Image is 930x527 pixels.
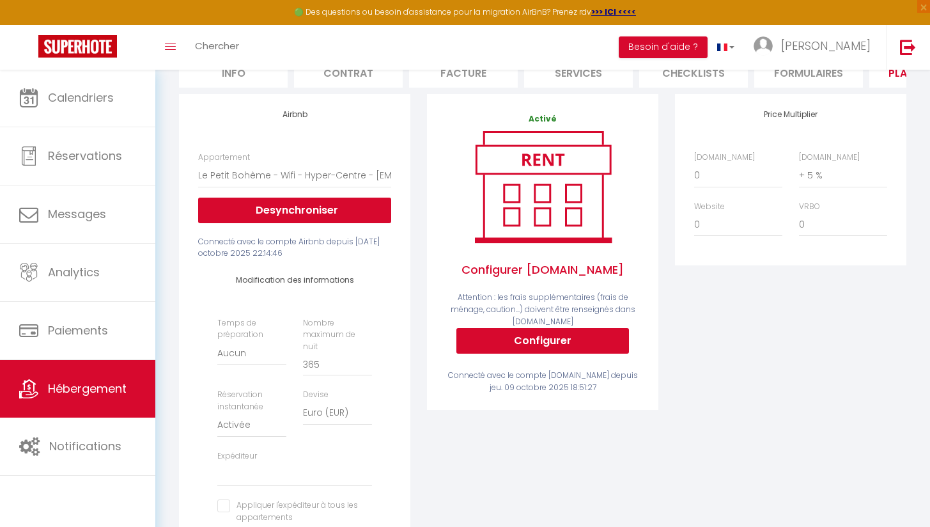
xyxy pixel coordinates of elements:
[524,56,633,88] li: Services
[48,322,108,338] span: Paiements
[217,317,286,342] label: Temps de préparation
[781,38,871,54] span: [PERSON_NAME]
[49,438,121,454] span: Notifications
[217,276,372,285] h4: Modification des informations
[409,56,518,88] li: Facture
[639,56,748,88] li: Checklists
[694,110,887,119] h4: Price Multiplier
[38,35,117,58] img: Super Booking
[198,236,391,260] div: Connecté avec le compte Airbnb depuis [DATE] octobre 2025 22:14:46
[591,6,636,17] a: >>> ICI <<<<
[198,198,391,223] button: Desynchroniser
[446,113,639,125] p: Activé
[48,264,100,280] span: Analytics
[48,381,127,397] span: Hébergement
[446,370,639,394] div: Connecté avec le compte [DOMAIN_NAME] depuis jeu. 09 octobre 2025 18:51:27
[744,25,887,70] a: ... [PERSON_NAME]
[48,148,122,164] span: Réservations
[754,36,773,56] img: ...
[754,56,863,88] li: Formulaires
[195,39,239,52] span: Chercher
[446,248,639,292] span: Configurer [DOMAIN_NAME]
[799,201,820,213] label: VRBO
[185,25,249,70] a: Chercher
[217,450,257,462] label: Expéditeur
[694,201,725,213] label: Website
[900,39,916,55] img: logout
[799,152,860,164] label: [DOMAIN_NAME]
[303,317,372,354] label: Nombre maximum de nuit
[694,152,755,164] label: [DOMAIN_NAME]
[461,125,624,248] img: rent.png
[179,56,288,88] li: Info
[217,389,286,413] label: Réservation instantanée
[451,292,635,327] span: Attention : les frais supplémentaires (frais de ménage, caution...) doivent être renseignés dans ...
[294,56,403,88] li: Contrat
[619,36,708,58] button: Besoin d'aide ?
[48,206,106,222] span: Messages
[198,110,391,119] h4: Airbnb
[198,152,250,164] label: Appartement
[456,328,629,354] button: Configurer
[48,90,114,106] span: Calendriers
[303,389,329,401] label: Devise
